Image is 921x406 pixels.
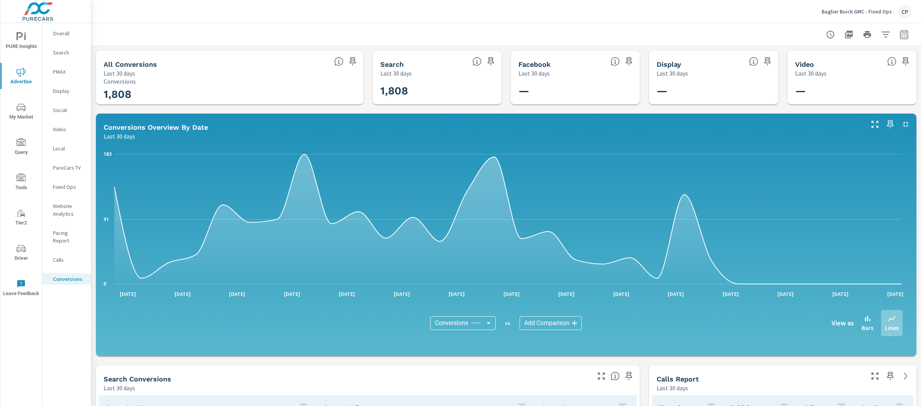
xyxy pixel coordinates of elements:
div: Add Comparison [520,316,582,330]
div: Display [42,85,91,97]
button: Make Fullscreen [869,370,881,382]
p: [DATE] [169,290,196,298]
p: [DATE] [279,290,305,298]
div: Calls [42,254,91,266]
span: Search Conversions include Actions, Leads and Unmapped Conversions [611,371,620,381]
h5: Conversions Overview By Date [104,123,208,131]
div: Local [42,143,91,154]
span: All conversions reported from Facebook with duplicates filtered out [611,57,620,66]
p: Last 30 days [795,69,827,78]
button: Make Fullscreen [869,118,881,130]
span: Save this to your personalized report [884,118,896,130]
span: Save this to your personalized report [623,55,635,68]
p: [DATE] [443,290,470,298]
p: Conversions [104,78,356,85]
text: 183 [104,152,112,157]
div: Fixed Ops [42,181,91,193]
p: Last 30 days [380,69,412,78]
span: All Conversions include Actions, Leads and Unmapped Conversions [334,57,343,66]
p: Overall [53,30,85,37]
p: [DATE] [608,290,635,298]
button: Print Report [860,27,875,42]
h5: Calls Report [657,375,699,383]
p: PMAX [53,68,85,76]
div: PureCars TV [42,162,91,173]
p: [DATE] [498,290,525,298]
p: [DATE] [772,290,799,298]
p: Website Analytics [53,202,85,218]
span: Add Comparison [524,319,569,327]
text: 0 [104,281,106,287]
h5: Display [657,60,681,68]
p: Bars [862,323,873,332]
h5: Search [380,60,404,68]
div: Website Analytics [42,200,91,220]
h5: Search Conversions [104,375,171,383]
span: Save this to your personalized report [347,55,359,68]
h3: 1,808 [104,88,356,101]
p: [DATE] [388,290,415,298]
p: Fixed Ops [53,183,85,191]
button: Minimize Widget [900,118,912,130]
div: PMAX [42,66,91,78]
h5: Facebook [518,60,551,68]
p: Last 30 days [657,383,688,393]
h3: — [657,84,770,97]
span: Driver [3,244,40,263]
p: Pacing Report [53,229,85,244]
p: [DATE] [717,290,744,298]
span: Video Conversions include Actions, Leads and Unmapped Conversions [887,57,896,66]
text: 91 [104,217,109,222]
p: Conversions [53,275,85,283]
p: Last 30 days [657,69,688,78]
button: Make Fullscreen [595,370,607,382]
button: Select Date Range [896,27,912,42]
p: Local [53,145,85,152]
span: Conversions [435,319,468,327]
p: [DATE] [882,290,909,298]
p: PureCars TV [53,164,85,172]
p: [DATE] [662,290,689,298]
p: Search [53,49,85,56]
button: Apply Filters [878,27,893,42]
div: Video [42,124,91,135]
p: Baglier Buick GMC - Fixed Ops [822,8,892,15]
p: [DATE] [114,290,141,298]
span: Display Conversions include Actions, Leads and Unmapped Conversions [749,57,758,66]
h3: — [795,84,909,97]
div: CP [898,5,912,18]
p: Last 30 days [104,69,135,78]
span: Save this to your personalized report [623,370,635,382]
p: [DATE] [827,290,854,298]
div: Social [42,104,91,116]
span: PURE Insights [3,32,40,51]
span: Tools [3,173,40,192]
div: Search [42,47,91,58]
h5: All Conversions [104,60,157,68]
p: Calls [53,256,85,264]
span: Advertise [3,68,40,86]
span: My Market [3,103,40,122]
span: Save this to your personalized report [884,370,896,382]
h3: 1,808 [380,84,494,97]
h5: Video [795,60,814,68]
p: Last 30 days [518,69,550,78]
p: Social [53,106,85,114]
p: Video [53,125,85,133]
p: [DATE] [333,290,360,298]
span: Query [3,138,40,157]
h3: — [518,84,632,97]
p: Lines [885,323,899,332]
p: [DATE] [553,290,580,298]
div: Overall [42,28,91,39]
div: nav menu [0,23,42,305]
a: See more details in report [900,370,912,382]
p: vs [496,320,520,327]
span: Save this to your personalized report [485,55,497,68]
span: Leave Feedback [3,279,40,298]
p: Last 30 days [104,383,135,393]
p: [DATE] [224,290,251,298]
div: Conversions [430,316,496,330]
p: Last 30 days [104,132,135,141]
h6: View as [832,319,854,327]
